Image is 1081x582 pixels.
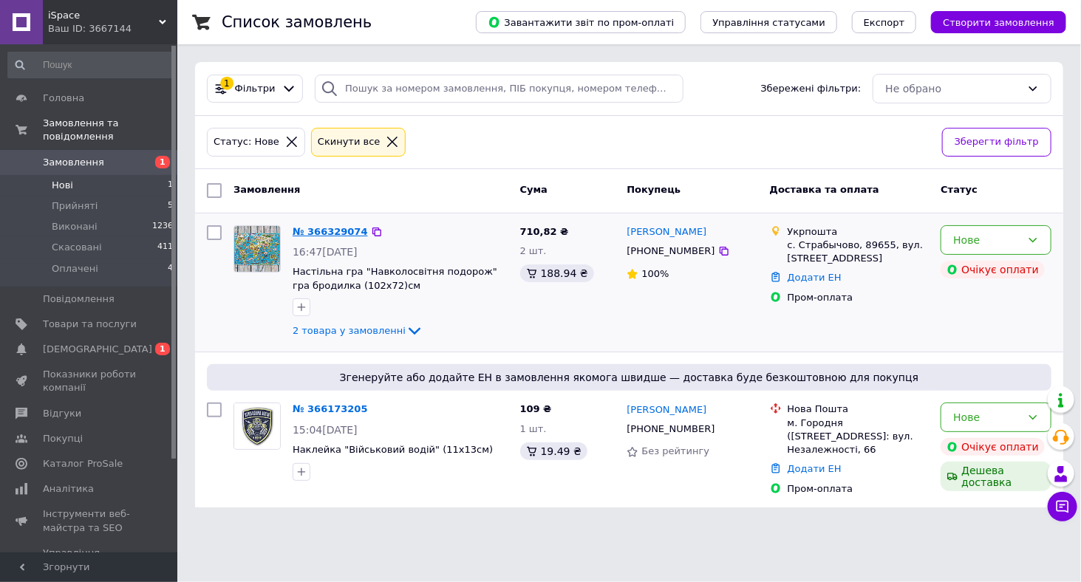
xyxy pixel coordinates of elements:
span: Показники роботи компанії [43,368,137,394]
span: Відгуки [43,407,81,420]
span: [DEMOGRAPHIC_DATA] [43,343,152,356]
span: Покупець [627,184,681,195]
button: Експорт [852,11,917,33]
span: Інструменти веб-майстра та SEO [43,507,137,534]
button: Управління статусами [700,11,837,33]
img: Фото товару [234,226,280,272]
span: Згенеруйте або додайте ЕН в замовлення якомога швидше — доставка буде безкоштовною для покупця [213,370,1046,385]
div: Ваш ID: 3667144 [48,22,177,35]
div: Укрпошта [788,225,930,239]
span: Завантажити звіт по пром-оплаті [488,16,674,29]
span: Повідомлення [43,292,115,306]
h1: Список замовлень [222,13,372,31]
span: Доставка та оплата [770,184,879,195]
a: Додати ЕН [788,463,842,474]
span: Головна [43,92,84,105]
a: [PERSON_NAME] [627,403,706,417]
div: Пром-оплата [788,482,930,496]
div: Очікує оплати [941,438,1045,456]
div: м. Городня ([STREET_ADDRESS]: вул. Незалежності, 66 [788,417,930,457]
span: Управління сайтом [43,547,137,573]
a: Додати ЕН [788,272,842,283]
a: 2 товара у замовленні [293,325,423,336]
button: Завантажити звіт по пром-оплаті [476,11,686,33]
span: 15:04[DATE] [293,424,358,436]
span: Cума [520,184,548,195]
div: Cкинути все [315,134,383,150]
span: Фільтри [235,82,276,96]
div: Дешева доставка [941,462,1051,491]
span: 109 ₴ [520,403,552,414]
span: Виконані [52,220,98,233]
span: Товари та послуги [43,318,137,331]
div: [PHONE_NUMBER] [624,242,717,261]
span: Статус [941,184,978,195]
span: 1 [155,156,170,168]
span: 1 шт. [520,423,547,434]
span: 1 [168,179,173,192]
button: Створити замовлення [931,11,1066,33]
a: Фото товару [233,403,281,450]
div: с. Страбычово, 89655, вул. [STREET_ADDRESS] [788,239,930,265]
span: 16:47[DATE] [293,246,358,258]
button: Чат з покупцем [1048,492,1077,521]
span: 710,82 ₴ [520,226,569,237]
a: № 366173205 [293,403,368,414]
span: Покупці [43,432,83,445]
div: Нове [953,409,1021,425]
a: Створити замовлення [916,16,1066,27]
span: 4 [168,262,173,275]
span: Скасовані [52,241,102,254]
span: 2 шт. [520,245,547,256]
a: [PERSON_NAME] [627,225,706,239]
span: 1 [155,343,170,355]
div: 19.49 ₴ [520,442,587,460]
a: № 366329074 [293,226,368,237]
span: Створити замовлення [943,17,1054,28]
span: Прийняті [52,199,98,213]
span: Оплачені [52,262,98,275]
span: Замовлення [43,156,104,169]
div: [PHONE_NUMBER] [624,420,717,439]
span: 1236 [152,220,173,233]
span: Замовлення [233,184,300,195]
span: Нові [52,179,73,192]
span: 2 товара у замовленні [293,325,406,336]
div: 1 [220,76,233,89]
input: Пошук за номером замовлення, ПІБ покупця, номером телефону, Email, номером накладної [315,75,683,103]
span: Без рейтингу [641,445,709,456]
a: Наклейка "Військовий водій" (11х13см) [293,444,493,455]
div: Статус: Нове [211,134,282,150]
div: Очікує оплати [941,261,1045,278]
input: Пошук [7,52,174,78]
span: Збережені фільтри: [761,82,862,96]
div: Пром-оплата [788,291,930,304]
div: Нова Пошта [788,403,930,416]
button: Зберегти фільтр [942,128,1051,157]
span: Управління статусами [712,17,825,28]
div: Нове [953,232,1021,248]
div: Не обрано [885,81,1021,97]
span: iSpace [48,9,159,22]
span: Замовлення та повідомлення [43,117,177,143]
img: Фото товару [234,403,280,449]
span: 411 [157,241,173,254]
span: Експорт [864,17,905,28]
span: 5 [168,199,173,213]
span: Каталог ProSale [43,457,123,470]
a: Фото товару [233,225,281,273]
span: Зберегти фільтр [955,134,1039,150]
span: 100% [641,268,669,279]
a: Настільна гра "Навколосвітня подорож" гра бродилка (102x72)см [293,266,497,291]
span: Аналітика [43,482,94,496]
div: 188.94 ₴ [520,264,594,282]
